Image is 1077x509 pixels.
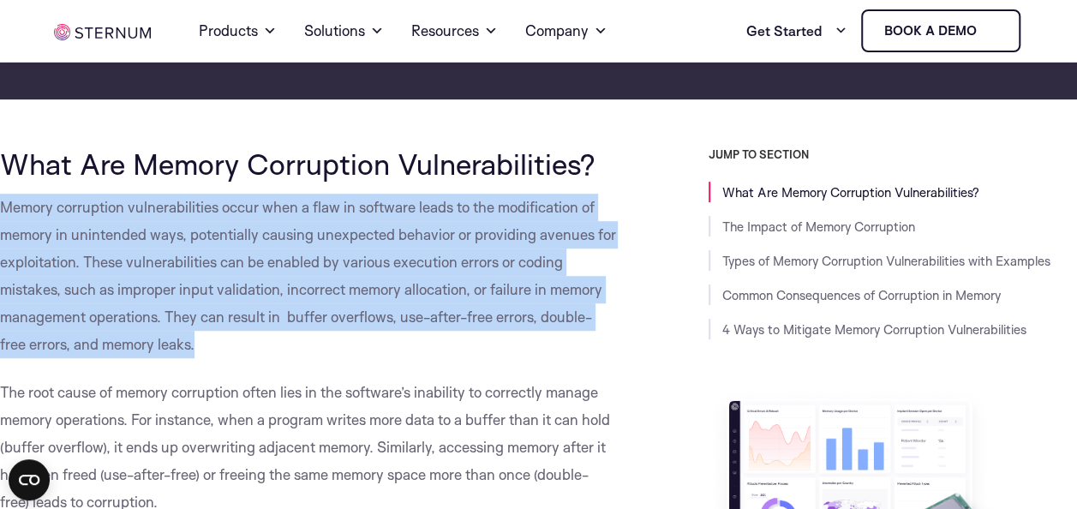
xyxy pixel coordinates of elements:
[861,9,1020,52] a: Book a demo
[722,184,979,201] a: What Are Memory Corruption Vulnerabilities?
[722,219,915,235] a: The Impact of Memory Corruption
[54,24,151,40] img: sternum iot
[984,24,997,38] img: sternum iot
[722,321,1026,338] a: 4 Ways to Mitigate Memory Corruption Vulnerabilities
[9,459,50,500] button: Open CMP widget
[722,287,1001,303] a: Common Consequences of Corruption in Memory
[709,147,1077,161] h3: JUMP TO SECTION
[722,253,1050,269] a: Types of Memory Corruption Vulnerabilities with Examples
[746,14,847,48] a: Get Started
